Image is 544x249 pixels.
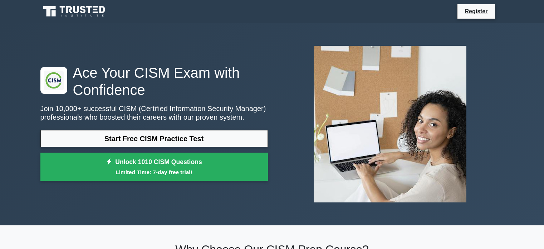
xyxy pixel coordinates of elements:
[40,64,268,99] h1: Ace Your CISM Exam with Confidence
[49,168,259,176] small: Limited Time: 7-day free trial!
[40,130,268,147] a: Start Free CISM Practice Test
[40,104,268,121] p: Join 10,000+ successful CISM (Certified Information Security Manager) professionals who boosted t...
[40,153,268,181] a: Unlock 1010 CISM QuestionsLimited Time: 7-day free trial!
[460,7,492,16] a: Register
